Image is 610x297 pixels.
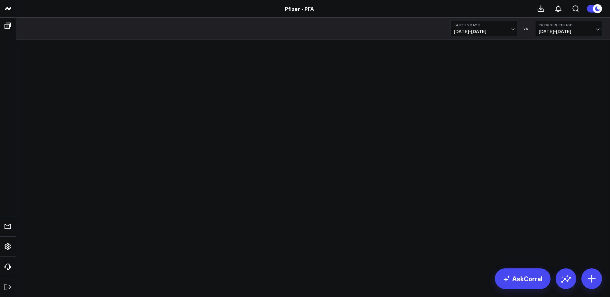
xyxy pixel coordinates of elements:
span: [DATE] - [DATE] [454,29,514,34]
a: AskCorral [495,268,551,289]
div: VS [520,27,532,31]
b: Last 30 Days [454,23,514,27]
button: Previous Period[DATE]-[DATE] [535,21,602,36]
b: Previous Period [539,23,598,27]
span: [DATE] - [DATE] [539,29,598,34]
button: Last 30 Days[DATE]-[DATE] [450,21,517,36]
a: Pfizer - PFA [285,5,314,12]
